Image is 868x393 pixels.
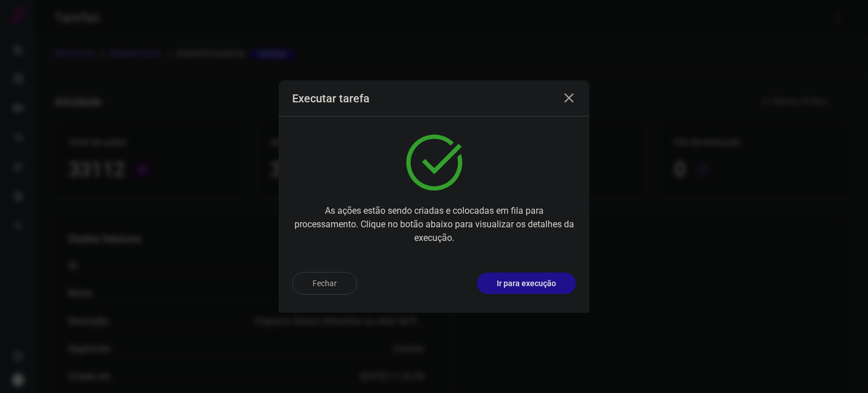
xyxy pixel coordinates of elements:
[292,92,370,105] h3: Executar tarefa
[406,135,462,191] img: verified.svg
[477,273,576,294] button: Ir para execução
[292,272,357,295] button: Fechar
[292,204,576,245] p: As ações estão sendo criadas e colocadas em fila para processamento. Clique no botão abaixo para ...
[497,278,556,290] p: Ir para execução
